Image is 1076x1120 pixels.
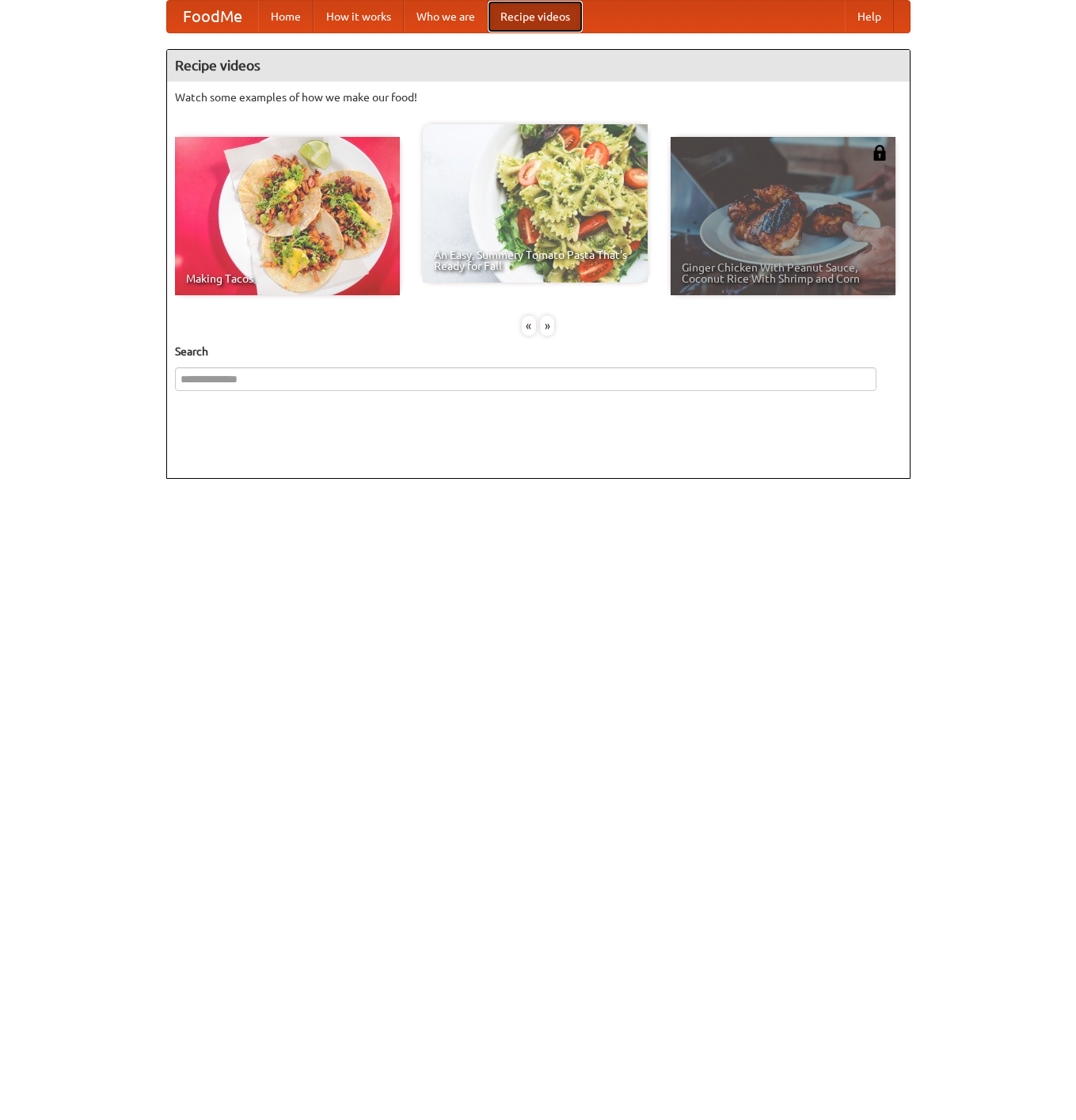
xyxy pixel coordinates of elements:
a: FoodMe [167,1,258,32]
span: An Easy, Summery Tomato Pasta That's Ready for Fall [434,249,637,271]
div: » [540,316,554,336]
a: Who we are [404,1,488,32]
a: How it works [314,1,404,32]
a: Home [258,1,314,32]
h5: Search [175,344,902,359]
a: Help [845,1,894,32]
div: « [522,316,536,336]
a: An Easy, Summery Tomato Pasta That's Ready for Fall [423,124,648,283]
h4: Recipe videos [167,50,910,82]
span: Making Tacos [186,273,389,284]
a: Recipe videos [488,1,583,32]
img: 483408.png [872,145,888,161]
p: Watch some examples of how we make our food! [175,89,902,105]
a: Making Tacos [175,137,400,295]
